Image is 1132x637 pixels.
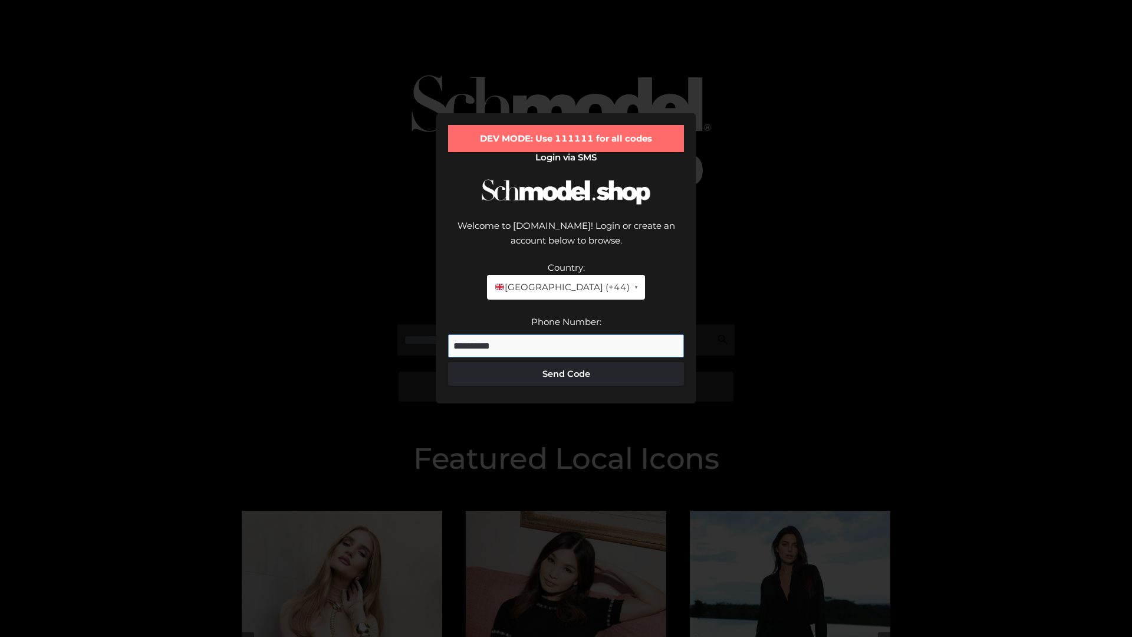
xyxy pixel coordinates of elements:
[531,316,601,327] label: Phone Number:
[548,262,585,273] label: Country:
[494,280,629,295] span: [GEOGRAPHIC_DATA] (+44)
[448,362,684,386] button: Send Code
[448,152,684,163] h2: Login via SMS
[448,218,684,260] div: Welcome to [DOMAIN_NAME]! Login or create an account below to browse.
[495,283,504,291] img: 🇬🇧
[478,169,654,215] img: Schmodel Logo
[448,125,684,152] div: DEV MODE: Use 111111 for all codes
